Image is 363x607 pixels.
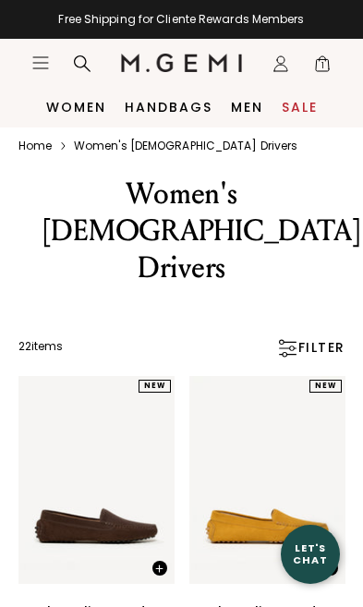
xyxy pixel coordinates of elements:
span: 1 [313,58,332,77]
a: Men [231,100,263,115]
div: NEW [309,380,342,393]
a: Sale [282,100,318,115]
button: Open site menu [31,54,50,72]
div: FILTER [276,339,345,358]
a: Women [46,100,106,115]
div: Women's [DEMOGRAPHIC_DATA] Drivers [41,176,323,286]
img: The Felize Suede [189,376,345,584]
a: Home [18,139,52,153]
img: M.Gemi [121,54,242,72]
div: NEW [139,380,171,393]
img: Open filters [278,339,296,358]
div: 22 items [18,339,64,358]
div: Let's Chat [281,542,340,565]
a: Handbags [125,100,212,115]
img: The Felize Suede [18,376,175,584]
a: Women's [DEMOGRAPHIC_DATA] drivers [74,139,297,153]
